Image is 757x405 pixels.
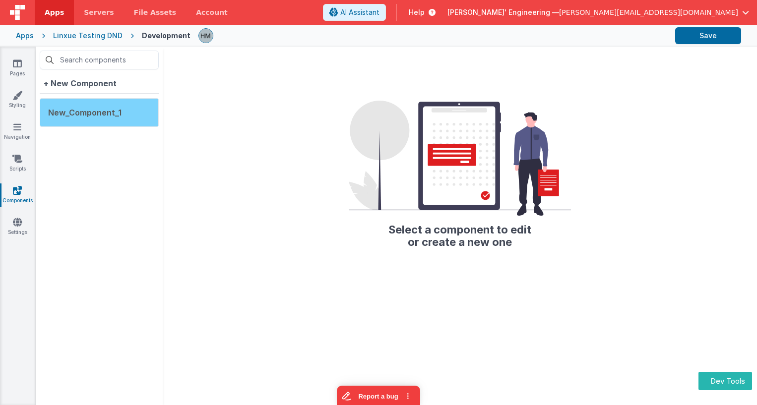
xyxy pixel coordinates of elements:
[48,108,122,117] span: New_Component_1
[340,7,379,17] span: AI Assistant
[559,7,738,17] span: [PERSON_NAME][EMAIL_ADDRESS][DOMAIN_NAME]
[447,7,559,17] span: [PERSON_NAME]' Engineering —
[349,216,571,247] h2: Select a component to edit or create a new one
[134,7,177,17] span: File Assets
[447,7,749,17] button: [PERSON_NAME]' Engineering — [PERSON_NAME][EMAIL_ADDRESS][DOMAIN_NAME]
[698,372,752,390] button: Dev Tools
[40,51,159,69] input: Search components
[199,29,213,43] img: 1b65a3e5e498230d1b9478315fee565b
[409,7,425,17] span: Help
[40,73,121,93] div: + New Component
[142,31,190,41] div: Development
[84,7,114,17] span: Servers
[323,4,386,21] button: AI Assistant
[45,7,64,17] span: Apps
[16,31,34,41] div: Apps
[53,31,123,41] div: Linxue Testing DND
[675,27,741,44] button: Save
